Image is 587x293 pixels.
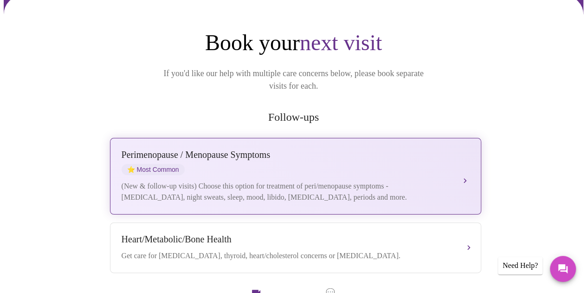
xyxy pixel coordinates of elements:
[127,166,135,173] span: star
[300,30,382,55] span: next visit
[108,29,479,56] h1: Book your
[108,111,479,124] h2: Follow-ups
[151,67,437,92] p: If you'd like our help with multiple care concerns below, please book separate visits for each.
[110,222,481,273] button: Heart/Metabolic/Bone HealthGet care for [MEDICAL_DATA], thyroid, heart/cholesterol concerns or [M...
[122,234,451,245] div: Heart/Metabolic/Bone Health
[122,181,451,203] div: (New & follow-up visits) Choose this option for treatment of peri/menopause symptoms - [MEDICAL_D...
[498,257,542,274] div: Need Help?
[550,256,576,282] button: Messages
[122,150,451,160] div: Perimenopause / Menopause Symptoms
[122,164,185,175] span: Most Common
[110,138,481,215] button: Perimenopause / Menopause SymptomsstarMost Common(New & follow-up visits) Choose this option for ...
[122,250,451,261] div: Get care for [MEDICAL_DATA], thyroid, heart/cholesterol concerns or [MEDICAL_DATA].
